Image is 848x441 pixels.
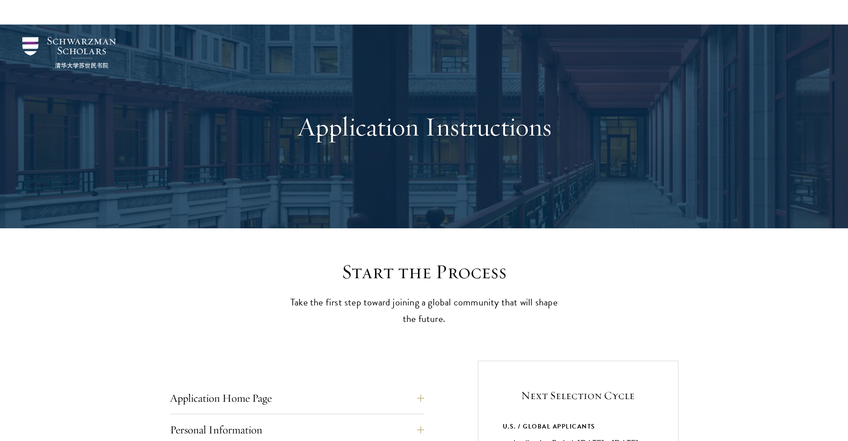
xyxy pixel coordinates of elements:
p: Take the first step toward joining a global community that will shape the future. [286,294,563,327]
h5: Next Selection Cycle [503,388,654,403]
button: Application Home Page [170,387,424,409]
img: Schwarzman Scholars [22,37,116,68]
div: U.S. / GLOBAL APPLICANTS [503,421,654,432]
h1: Application Instructions [270,111,578,143]
h2: Start the Process [286,260,563,284]
button: Personal Information [170,419,424,441]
